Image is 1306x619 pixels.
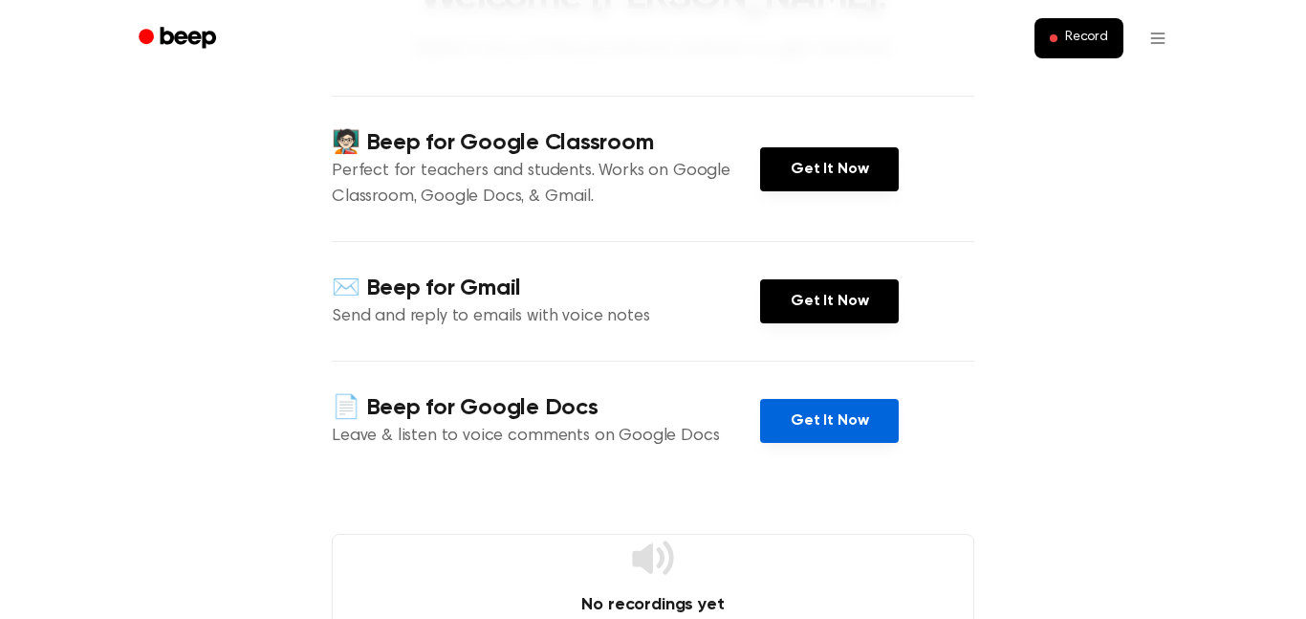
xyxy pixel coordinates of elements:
[332,392,760,424] h4: 📄 Beep for Google Docs
[1034,18,1123,58] button: Record
[332,159,760,210] p: Perfect for teachers and students. Works on Google Classroom, Google Docs, & Gmail.
[760,279,899,323] a: Get It Now
[125,20,233,57] a: Beep
[760,399,899,443] a: Get It Now
[332,127,760,159] h4: 🧑🏻‍🏫 Beep for Google Classroom
[1135,15,1181,61] button: Open menu
[332,304,760,330] p: Send and reply to emails with voice notes
[760,147,899,191] a: Get It Now
[332,273,760,304] h4: ✉️ Beep for Gmail
[333,592,973,618] h4: No recordings yet
[1065,30,1108,47] span: Record
[332,424,760,450] p: Leave & listen to voice comments on Google Docs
